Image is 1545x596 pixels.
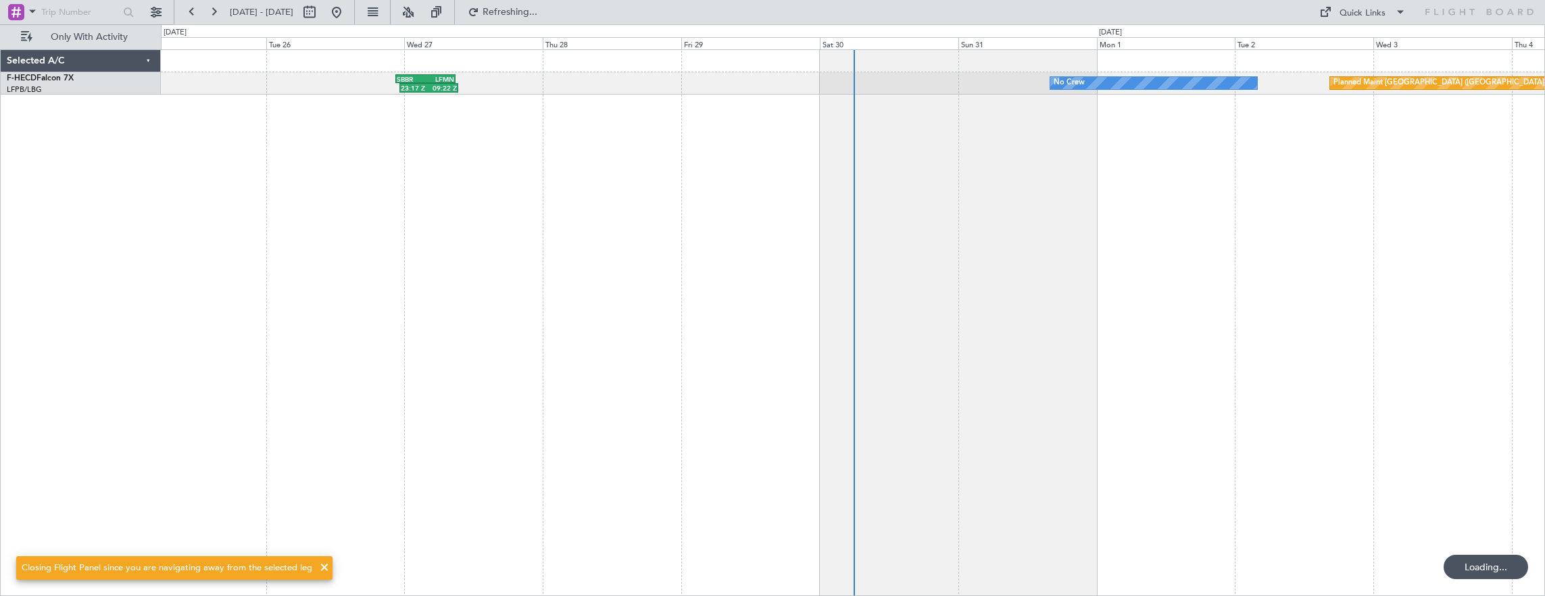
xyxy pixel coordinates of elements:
[1313,1,1413,23] button: Quick Links
[1235,37,1373,49] div: Tue 2
[266,37,405,49] div: Tue 26
[462,1,543,23] button: Refreshing...
[1340,7,1385,20] div: Quick Links
[681,37,820,49] div: Fri 29
[35,32,143,42] span: Only With Activity
[1099,27,1122,39] div: [DATE]
[397,75,426,83] div: SBBR
[429,84,457,92] div: 09:22 Z
[958,37,1097,49] div: Sun 31
[425,75,454,83] div: LFMN
[543,37,681,49] div: Thu 28
[230,6,293,18] span: [DATE] - [DATE]
[41,2,119,22] input: Trip Number
[404,37,543,49] div: Wed 27
[482,7,539,17] span: Refreshing...
[7,74,36,82] span: F-HECD
[1444,555,1528,579] div: Loading...
[15,26,147,48] button: Only With Activity
[7,84,42,95] a: LFPB/LBG
[1054,73,1085,93] div: No Crew
[164,27,187,39] div: [DATE]
[401,84,428,92] div: 23:17 Z
[1373,37,1512,49] div: Wed 3
[7,74,74,82] a: F-HECDFalcon 7X
[22,562,312,575] div: Closing Flight Panel since you are navigating away from the selected leg
[820,37,958,49] div: Sat 30
[128,37,266,49] div: Mon 25
[1097,37,1235,49] div: Mon 1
